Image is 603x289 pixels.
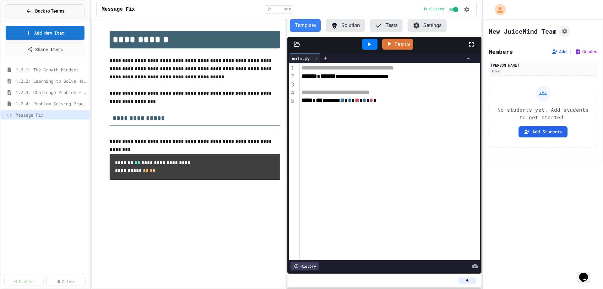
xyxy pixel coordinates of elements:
a: Delete [46,277,85,286]
span: Message Fix [102,6,135,13]
button: Add Students [519,126,568,137]
span: Message Fix [16,112,87,118]
span: 1.2.3: Challenge Problem - The Bridge [16,89,87,96]
span: | [569,48,572,55]
div: 2 [289,72,295,81]
span: Back to Teams [35,8,64,14]
span: min [285,7,291,12]
a: Tests [382,39,413,50]
div: 5 [289,97,295,105]
button: Assignment Settings [559,25,570,37]
span: 1.2.4: Problem Solving Practice [16,100,87,107]
a: Share Items [6,42,84,56]
div: [PERSON_NAME] [491,62,595,68]
div: main.py [289,53,321,63]
button: Grades [575,48,597,55]
a: Add New Item [6,26,84,40]
p: No students yet. Add students to get started! [494,106,592,121]
button: Template [290,19,321,32]
a: Publish [4,277,44,286]
h2: Members [489,47,513,56]
div: 1 [289,64,295,72]
div: 3 [289,81,295,88]
button: Solution [326,19,365,32]
button: Back to Teams [6,4,84,18]
div: Content is published and visible to students [424,6,459,13]
button: Add [551,48,567,55]
span: 1.2.1: The Growth Mindset [16,66,87,73]
button: Settings [408,19,447,32]
h1: New JuiceMind Team [489,27,557,36]
span: Published [424,7,444,12]
span: 1.2.2: Learning to Solve Hard Problems [16,78,87,84]
button: Tests [370,19,403,32]
div: 4 [289,89,295,97]
div: main.py [289,55,313,62]
iframe: chat widget [577,264,597,283]
div: Admin [491,69,503,74]
div: History [291,262,319,270]
div: My Account [488,3,508,17]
